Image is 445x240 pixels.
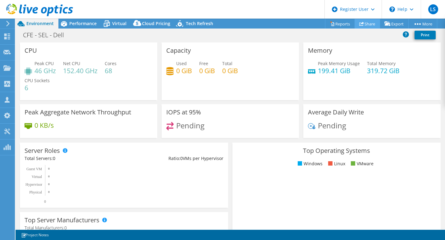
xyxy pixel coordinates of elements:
[222,60,232,66] span: Total
[48,175,50,178] text: 0
[222,67,238,74] h4: 0 GiB
[53,155,55,161] span: 0
[32,175,42,179] text: Virtual
[318,60,360,66] span: Peak Memory Usage
[142,20,170,26] span: Cloud Pricing
[25,109,131,116] h3: Peak Aggregate Network Throughput
[428,4,438,14] span: LS
[69,20,97,26] span: Performance
[318,67,360,74] h4: 199.41 GiB
[176,67,192,74] h4: 0 GiB
[17,231,53,239] a: Project Notes
[237,147,436,154] h3: Top Operating Systems
[25,182,42,187] text: Hypervisor
[48,167,50,170] text: 0
[105,67,117,74] h4: 68
[63,67,98,74] h4: 152.40 GHz
[180,155,183,161] span: 0
[44,199,46,204] text: 0
[25,47,37,54] h3: CPU
[26,167,42,171] text: Guest VM
[308,109,364,116] h3: Average Daily Write
[199,60,208,66] span: Free
[408,19,437,29] a: More
[367,60,396,66] span: Total Memory
[25,147,60,154] h3: Server Roles
[296,160,323,167] li: Windows
[25,224,223,231] h4: Total Manufacturers:
[415,31,436,39] a: Print
[199,67,215,74] h4: 0 GiB
[176,60,187,66] span: Used
[166,47,191,54] h3: Capacity
[48,190,50,193] text: 0
[105,60,117,66] span: Cores
[112,20,126,26] span: Virtual
[318,120,346,131] span: Pending
[29,190,42,194] text: Physical
[308,47,332,54] h3: Memory
[349,160,374,167] li: VMware
[34,122,54,129] h4: 0 KB/s
[20,32,74,38] h1: CFE - SEL - Dell
[186,20,213,26] span: Tech Refresh
[34,67,56,74] h4: 46 GHz
[124,155,223,162] div: Ratio: VMs per Hypervisor
[25,78,50,83] span: CPU Sockets
[166,109,201,116] h3: IOPS at 95%
[25,84,50,91] h4: 6
[25,217,99,224] h3: Top Server Manufacturers
[64,225,67,231] span: 0
[25,155,124,162] div: Total Servers:
[380,19,409,29] a: Export
[325,19,355,29] a: Reports
[327,160,345,167] li: Linux
[389,7,395,12] svg: \n
[176,120,204,131] span: Pending
[355,19,380,29] a: Share
[34,60,54,66] span: Peak CPU
[63,60,80,66] span: Net CPU
[26,20,54,26] span: Environment
[367,67,400,74] h4: 319.72 GiB
[48,183,50,186] text: 0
